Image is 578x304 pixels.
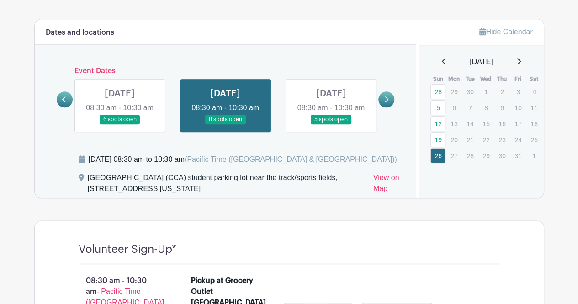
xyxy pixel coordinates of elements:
a: 19 [430,132,445,147]
th: Fri [510,75,526,84]
th: Thu [494,75,510,84]
th: Sun [430,75,446,84]
div: [GEOGRAPHIC_DATA] (CCA) student parking lot near the track/sports fields, [STREET_ADDRESS][US_STATE] [88,172,366,198]
th: Mon [446,75,462,84]
p: 14 [462,117,477,131]
p: 15 [478,117,493,131]
th: Wed [478,75,494,84]
p: 10 [510,101,525,115]
p: 23 [494,133,509,147]
p: 29 [478,149,493,163]
h4: Volunteer Sign-Up* [79,243,176,256]
p: 17 [510,117,525,131]
span: [DATE] [470,56,493,67]
th: Sat [526,75,542,84]
p: 20 [446,133,461,147]
p: 30 [494,149,509,163]
a: 12 [430,116,445,131]
p: 25 [526,133,541,147]
th: Tue [462,75,478,84]
p: 8 [478,101,493,115]
h6: Event Dates [73,67,379,75]
p: 21 [462,133,477,147]
p: 7 [462,101,477,115]
p: 1 [526,149,541,163]
p: 31 [510,149,525,163]
p: 28 [462,149,477,163]
p: 13 [446,117,461,131]
p: 24 [510,133,525,147]
a: 28 [430,84,445,99]
p: 9 [494,101,509,115]
p: 30 [462,85,477,99]
p: 6 [446,101,461,115]
a: Hide Calendar [479,28,532,36]
h6: Dates and locations [46,28,114,37]
div: [DATE] 08:30 am to 10:30 am [89,154,397,165]
span: (Pacific Time ([GEOGRAPHIC_DATA] & [GEOGRAPHIC_DATA])) [185,155,397,163]
p: 29 [446,85,461,99]
p: 18 [526,117,541,131]
p: 11 [526,101,541,115]
a: 5 [430,100,445,115]
a: View on Map [373,172,405,198]
p: 2 [494,85,509,99]
p: 3 [510,85,525,99]
a: 26 [430,148,445,163]
p: 27 [446,149,461,163]
p: 1 [478,85,493,99]
p: 22 [478,133,493,147]
p: 16 [494,117,509,131]
p: 4 [526,85,541,99]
